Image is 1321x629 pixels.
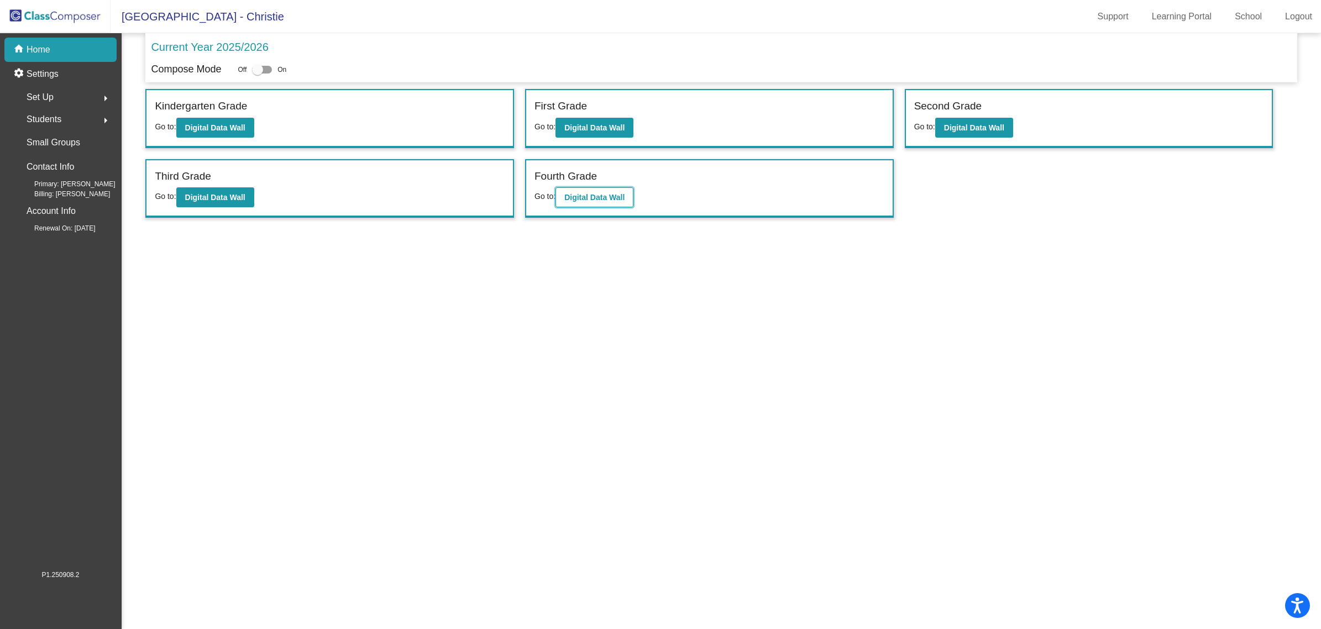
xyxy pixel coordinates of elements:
span: Billing: [PERSON_NAME] [17,189,110,199]
p: Current Year 2025/2026 [151,39,268,55]
span: Go to: [534,122,555,131]
a: Support [1089,8,1137,25]
mat-icon: arrow_right [99,114,112,127]
p: Contact Info [27,159,74,175]
span: On [277,65,286,75]
button: Digital Data Wall [555,187,633,207]
label: Fourth Grade [534,169,597,185]
mat-icon: home [13,43,27,56]
mat-icon: settings [13,67,27,81]
button: Digital Data Wall [176,118,254,138]
b: Digital Data Wall [564,123,625,132]
label: Third Grade [155,169,211,185]
button: Digital Data Wall [176,187,254,207]
a: Learning Portal [1143,8,1221,25]
span: Go to: [155,192,176,201]
b: Digital Data Wall [564,193,625,202]
b: Digital Data Wall [944,123,1004,132]
p: Settings [27,67,59,81]
p: Compose Mode [151,62,221,77]
mat-icon: arrow_right [99,92,112,105]
span: Set Up [27,90,54,105]
span: Go to: [155,122,176,131]
span: Primary: [PERSON_NAME] [17,179,116,189]
label: Kindergarten Grade [155,98,247,114]
button: Digital Data Wall [935,118,1013,138]
span: Go to: [914,122,935,131]
button: Digital Data Wall [555,118,633,138]
label: Second Grade [914,98,982,114]
p: Small Groups [27,135,80,150]
span: Off [238,65,247,75]
a: Logout [1276,8,1321,25]
span: [GEOGRAPHIC_DATA] - Christie [111,8,284,25]
p: Home [27,43,50,56]
b: Digital Data Wall [185,123,245,132]
span: Renewal On: [DATE] [17,223,95,233]
p: Account Info [27,203,76,219]
span: Go to: [534,192,555,201]
span: Students [27,112,61,127]
label: First Grade [534,98,587,114]
b: Digital Data Wall [185,193,245,202]
a: School [1226,8,1271,25]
